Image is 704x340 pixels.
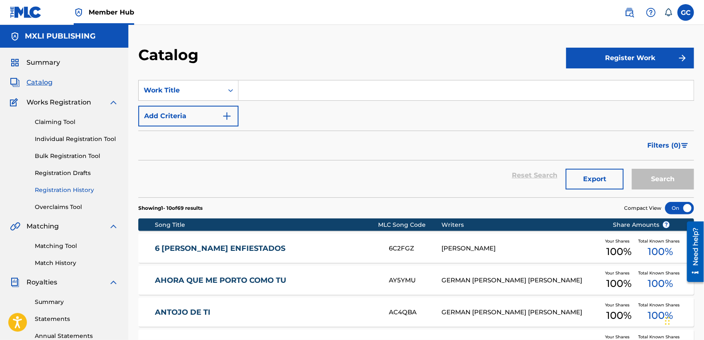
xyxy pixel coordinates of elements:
[35,152,118,160] a: Bulk Registration Tool
[566,48,694,68] button: Register Work
[144,85,218,95] div: Work Title
[138,204,203,212] p: Showing 1 - 10 of 69 results
[35,135,118,143] a: Individual Registration Tool
[10,58,60,68] a: SummarySummary
[35,298,118,306] a: Summary
[27,277,57,287] span: Royalties
[27,78,53,87] span: Catalog
[665,308,670,333] div: Arrastrar
[663,221,670,228] span: ?
[10,78,53,87] a: CatalogCatalog
[10,32,20,41] img: Accounts
[89,7,134,17] span: Member Hub
[648,244,673,259] span: 100 %
[27,97,91,107] span: Works Registration
[138,46,203,64] h2: Catalog
[442,221,600,229] div: Writers
[638,302,683,308] span: Total Known Shares
[605,238,633,244] span: Your Shares
[681,143,688,148] img: filter
[35,259,118,267] a: Match History
[642,135,694,156] button: Filters (0)
[138,106,239,126] button: Add Criteria
[638,334,683,340] span: Total Known Shares
[108,221,118,231] img: expand
[155,308,378,317] a: ANTOJO DE TI
[389,276,441,285] div: AY5YMU
[10,97,21,107] img: Works Registration
[638,238,683,244] span: Total Known Shares
[10,221,20,231] img: Matching
[442,276,600,285] div: GERMAN [PERSON_NAME] [PERSON_NAME]
[681,219,704,285] iframe: Resource Center
[605,334,633,340] span: Your Shares
[605,270,633,276] span: Your Shares
[155,221,378,229] div: Song Title
[222,111,232,121] img: 9d2ae6d4665cec9f34b9.svg
[613,221,670,229] span: Share Amounts
[27,221,59,231] span: Matching
[10,277,20,287] img: Royalties
[648,308,673,323] span: 100 %
[35,315,118,323] a: Statements
[35,118,118,126] a: Claiming Tool
[663,300,704,340] iframe: Chat Widget
[646,7,656,17] img: help
[566,169,624,189] button: Export
[108,277,118,287] img: expand
[677,53,687,63] img: f7272a7cc735f4ea7f67.svg
[138,80,694,197] form: Search Form
[607,308,632,323] span: 100 %
[647,141,681,151] span: Filters ( 0 )
[677,4,694,21] div: User Menu
[607,276,632,291] span: 100 %
[664,8,673,17] div: Notifications
[35,169,118,177] a: Registration Drafts
[638,270,683,276] span: Total Known Shares
[643,4,659,21] div: Help
[648,276,673,291] span: 100 %
[35,203,118,211] a: Overclaims Tool
[35,186,118,194] a: Registration History
[624,204,661,212] span: Compact View
[379,221,442,229] div: MLC Song Code
[389,308,441,317] div: AC4QBA
[442,308,600,317] div: GERMAN [PERSON_NAME] [PERSON_NAME]
[389,244,441,253] div: 6C2FGZ
[442,244,600,253] div: [PERSON_NAME]
[621,4,638,21] a: Public Search
[605,302,633,308] span: Your Shares
[663,300,704,340] div: Widget de chat
[74,7,84,17] img: Top Rightsholder
[35,242,118,250] a: Matching Tool
[10,58,20,68] img: Summary
[155,276,378,285] a: AHORA QUE ME PORTO COMO TU
[624,7,634,17] img: search
[27,58,60,68] span: Summary
[10,6,42,18] img: MLC Logo
[155,244,378,253] a: 6 [PERSON_NAME] ENFIESTADOS
[607,244,632,259] span: 100 %
[10,78,20,87] img: Catalog
[108,97,118,107] img: expand
[25,32,96,41] h5: MXLI PUBLISHING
